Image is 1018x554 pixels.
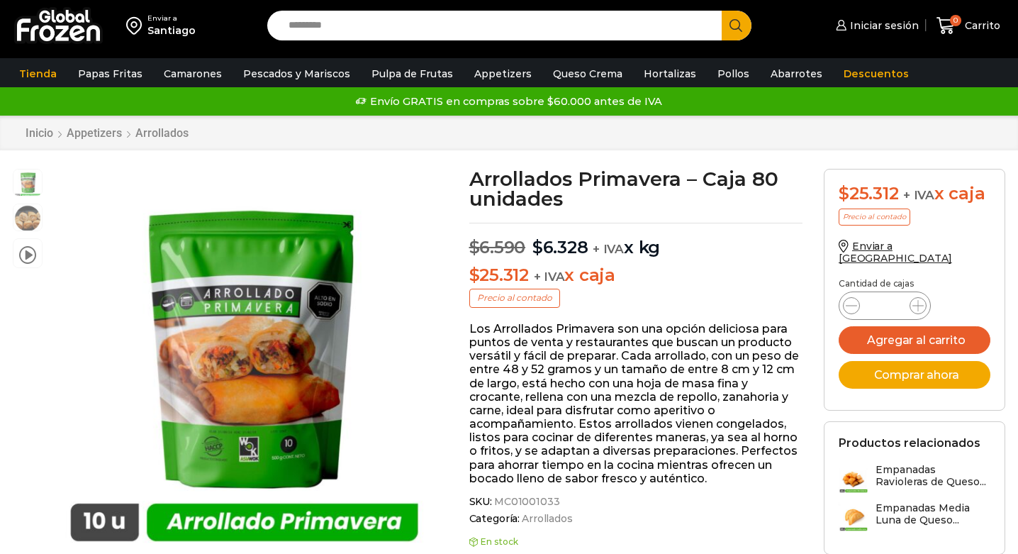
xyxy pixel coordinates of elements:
span: Iniciar sesión [846,18,919,33]
span: arrollado primavera [13,170,42,198]
bdi: 6.590 [469,237,526,257]
span: $ [469,265,480,285]
input: Product quantity [871,296,898,316]
a: Pollos [710,60,756,87]
a: Hortalizas [637,60,703,87]
p: x caja [469,265,803,286]
a: Arrollados [520,513,573,525]
a: Appetizers [467,60,539,87]
p: Precio al contado [839,209,910,226]
div: Enviar a [147,13,196,23]
span: MC01001033 [492,496,560,508]
img: address-field-icon.svg [126,13,147,38]
a: Descuentos [837,60,916,87]
a: Abarrotes [763,60,829,87]
a: Arrollados [135,126,189,140]
span: $ [839,183,849,204]
bdi: 25.312 [839,183,898,204]
h3: Empanadas Ravioleras de Queso... [876,464,990,488]
button: Agregar al carrito [839,326,990,354]
a: Iniciar sesión [832,11,919,40]
a: Empanadas Media Luna de Queso... [839,502,990,533]
h3: Empanadas Media Luna de Queso... [876,502,990,526]
bdi: 6.328 [532,237,588,257]
span: $ [532,237,543,257]
a: Pescados y Mariscos [236,60,357,87]
a: 0 Carrito [933,9,1004,43]
nav: Breadcrumb [25,126,189,140]
a: Papas Fritas [71,60,150,87]
p: x kg [469,223,803,258]
a: Pulpa de Frutas [364,60,460,87]
div: x caja [839,184,990,204]
h2: Productos relacionados [839,436,980,450]
p: Cantidad de cajas [839,279,990,289]
span: $ [469,237,480,257]
a: Appetizers [66,126,123,140]
a: Inicio [25,126,54,140]
span: arrollado primavera [13,204,42,233]
button: Comprar ahora [839,361,990,389]
a: Tienda [12,60,64,87]
span: 0 [950,15,961,26]
a: Enviar a [GEOGRAPHIC_DATA] [839,240,952,265]
a: Camarones [157,60,229,87]
a: Empanadas Ravioleras de Queso... [839,464,990,494]
span: SKU: [469,496,803,508]
span: + IVA [593,242,624,256]
span: Carrito [961,18,1000,33]
span: Categoría: [469,513,803,525]
a: Queso Crema [546,60,630,87]
div: Santiago [147,23,196,38]
span: + IVA [534,270,565,284]
bdi: 25.312 [469,265,529,285]
span: + IVA [903,188,934,202]
p: Los Arrollados Primavera son una opción deliciosa para puntos de venta y restaurantes que buscan ... [469,322,803,485]
button: Search button [722,11,751,40]
p: En stock [469,537,803,547]
h1: Arrollados Primavera – Caja 80 unidades [469,169,803,209]
p: Precio al contado [469,289,560,307]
